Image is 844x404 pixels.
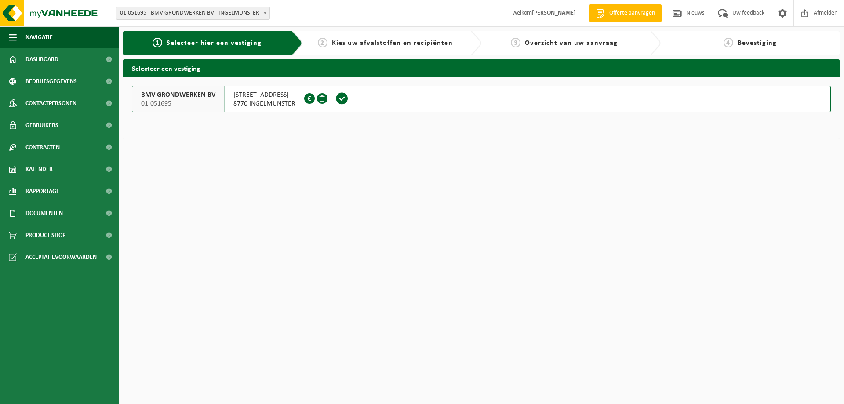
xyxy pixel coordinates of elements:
[116,7,270,20] span: 01-051695 - BMV GRONDWERKEN BV - INGELMUNSTER
[167,40,262,47] span: Selecteer hier een vestiging
[25,180,59,202] span: Rapportage
[25,48,58,70] span: Dashboard
[25,92,76,114] span: Contactpersonen
[25,224,65,246] span: Product Shop
[141,99,215,108] span: 01-051695
[25,158,53,180] span: Kalender
[25,136,60,158] span: Contracten
[511,38,520,47] span: 3
[123,59,840,76] h2: Selecteer een vestiging
[724,38,733,47] span: 4
[25,70,77,92] span: Bedrijfsgegevens
[25,202,63,224] span: Documenten
[141,91,215,99] span: BMV GRONDWERKEN BV
[738,40,777,47] span: Bevestiging
[25,114,58,136] span: Gebruikers
[116,7,269,19] span: 01-051695 - BMV GRONDWERKEN BV - INGELMUNSTER
[532,10,576,16] strong: [PERSON_NAME]
[318,38,327,47] span: 2
[132,86,831,112] button: BMV GRONDWERKEN BV 01-051695 [STREET_ADDRESS]8770 INGELMUNSTER
[25,26,53,48] span: Navigatie
[589,4,662,22] a: Offerte aanvragen
[607,9,657,18] span: Offerte aanvragen
[525,40,618,47] span: Overzicht van uw aanvraag
[332,40,453,47] span: Kies uw afvalstoffen en recipiënten
[233,91,295,99] span: [STREET_ADDRESS]
[153,38,162,47] span: 1
[25,246,97,268] span: Acceptatievoorwaarden
[233,99,295,108] span: 8770 INGELMUNSTER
